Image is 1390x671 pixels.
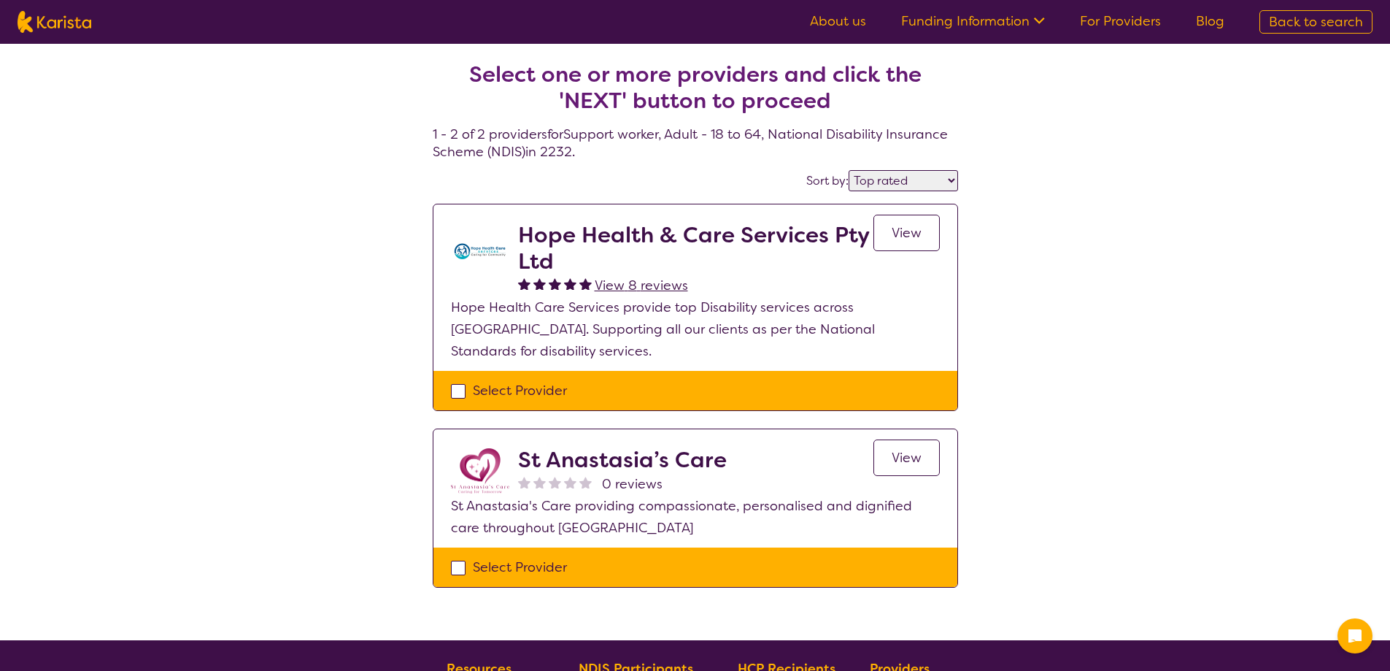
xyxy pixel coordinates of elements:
img: cvvk5ykyqvtt10if4gjk.png [451,447,509,495]
img: nonereviewstar [549,476,561,488]
img: Karista logo [18,11,91,33]
img: nonereviewstar [533,476,546,488]
span: View [892,224,922,242]
h2: Hope Health & Care Services Pty Ltd [518,222,873,275]
img: fullstar [533,277,546,290]
a: View 8 reviews [595,275,688,296]
a: Funding Information [901,12,1045,30]
a: View [873,440,940,476]
h4: 1 - 2 of 2 providers for Support worker , Adult - 18 to 64 , National Disability Insurance Scheme... [433,26,958,161]
img: nonereviewstar [579,476,592,488]
span: View 8 reviews [595,277,688,294]
a: About us [810,12,866,30]
a: For Providers [1080,12,1161,30]
a: View [873,215,940,251]
p: Hope Health Care Services provide top Disability services across [GEOGRAPHIC_DATA]. Supporting al... [451,296,940,362]
img: ts6kn0scflc8jqbskg2q.jpg [451,222,509,280]
img: fullstar [564,277,576,290]
img: fullstar [579,277,592,290]
p: St Anastasia's Care providing compassionate, personalised and dignified care throughout [GEOGRAPH... [451,495,940,539]
span: 0 reviews [602,473,663,495]
img: fullstar [518,277,530,290]
img: fullstar [549,277,561,290]
img: nonereviewstar [518,476,530,488]
img: nonereviewstar [564,476,576,488]
label: Sort by: [806,173,849,188]
span: View [892,449,922,467]
a: Blog [1196,12,1224,30]
span: Back to search [1269,13,1363,31]
a: Back to search [1259,10,1372,34]
h2: St Anastasia’s Care [518,447,727,473]
h2: Select one or more providers and click the 'NEXT' button to proceed [450,61,941,114]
